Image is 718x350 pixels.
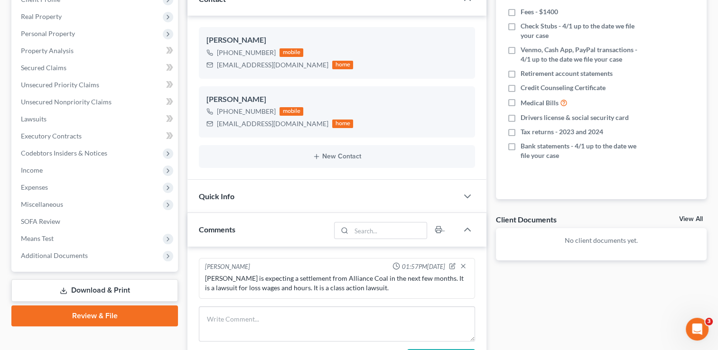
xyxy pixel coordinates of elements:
span: Retirement account statements [521,69,613,78]
a: Download & Print [11,279,178,302]
div: [PERSON_NAME] [206,35,467,46]
input: Search... [351,222,427,239]
a: Lawsuits [13,111,178,128]
span: Miscellaneous [21,200,63,208]
span: Check Stubs - 4/1 up to the date we file your case [521,21,646,40]
a: Property Analysis [13,42,178,59]
span: Venmo, Cash App, PayPal transactions - 4/1 up to the date we file your case [521,45,646,64]
a: View All [679,216,703,222]
span: Personal Property [21,29,75,37]
button: New Contact [206,153,467,160]
div: [PERSON_NAME] is expecting a settlement from Alliance Coal in the next few months. It is a lawsui... [205,274,469,293]
p: No client documents yet. [504,236,699,245]
span: Property Analysis [21,46,74,55]
div: Client Documents [496,214,557,224]
a: Secured Claims [13,59,178,76]
a: Review & File [11,305,178,326]
div: home [332,120,353,128]
div: [PERSON_NAME] [206,94,467,105]
span: Credit Counseling Certificate [521,83,606,92]
span: Additional Documents [21,251,88,259]
span: Expenses [21,183,48,191]
div: [PHONE_NUMBER] [217,107,276,116]
span: Lawsuits [21,115,47,123]
span: Codebtors Insiders & Notices [21,149,107,157]
span: Drivers license & social security card [521,113,629,122]
span: 01:57PM[DATE] [402,262,445,271]
div: [PHONE_NUMBER] [217,48,276,57]
span: Quick Info [199,192,234,201]
span: Unsecured Priority Claims [21,81,99,89]
a: Executory Contracts [13,128,178,145]
span: Secured Claims [21,64,66,72]
span: Medical Bills [521,98,559,108]
div: [EMAIL_ADDRESS][DOMAIN_NAME] [217,60,328,70]
a: Unsecured Priority Claims [13,76,178,93]
div: home [332,61,353,69]
div: [EMAIL_ADDRESS][DOMAIN_NAME] [217,119,328,129]
span: Income [21,166,43,174]
div: mobile [280,48,303,57]
span: Means Test [21,234,54,242]
span: Bank statements - 4/1 up to the date we file your case [521,141,646,160]
a: Unsecured Nonpriority Claims [13,93,178,111]
iframe: Intercom live chat [686,318,709,341]
span: Executory Contracts [21,132,82,140]
span: Tax returns - 2023 and 2024 [521,127,603,137]
span: Real Property [21,12,62,20]
div: [PERSON_NAME] [205,262,250,272]
a: SOFA Review [13,213,178,230]
span: 3 [705,318,713,325]
span: Comments [199,225,235,234]
span: SOFA Review [21,217,60,225]
span: Fees - $1400 [521,7,558,17]
div: mobile [280,107,303,116]
span: Unsecured Nonpriority Claims [21,98,112,106]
